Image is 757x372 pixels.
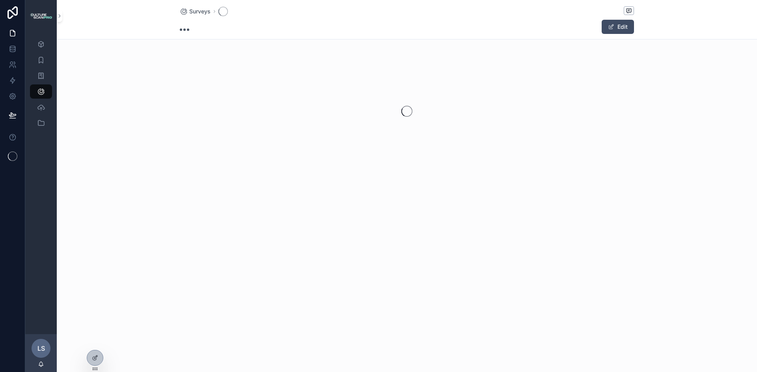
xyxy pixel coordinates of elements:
img: App logo [30,13,52,19]
span: LS [37,344,45,353]
button: Edit [602,20,634,34]
div: scrollable content [25,32,57,140]
span: Surveys [189,7,211,15]
a: Surveys [180,7,211,15]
